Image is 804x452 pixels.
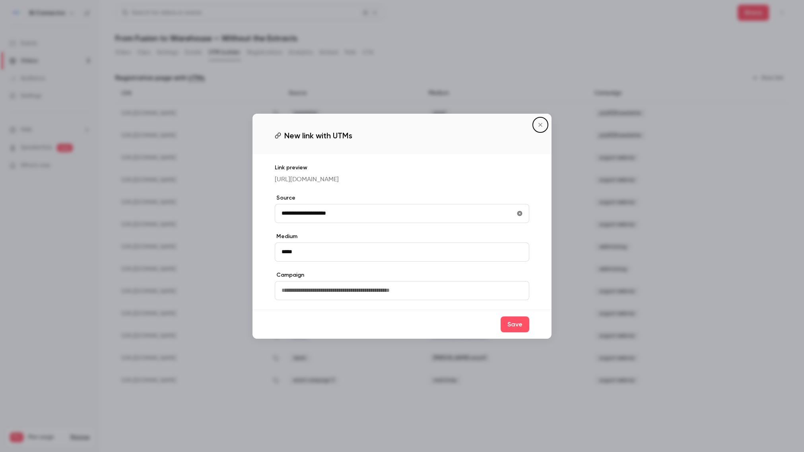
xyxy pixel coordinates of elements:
[275,164,529,172] p: Link preview
[275,194,529,202] label: Source
[275,175,529,184] p: [URL][DOMAIN_NAME]
[513,207,526,220] button: utmSource
[501,316,529,332] button: Save
[275,271,529,279] label: Campaign
[284,130,352,142] span: New link with UTMs
[275,233,529,241] label: Medium
[532,117,548,133] button: Close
